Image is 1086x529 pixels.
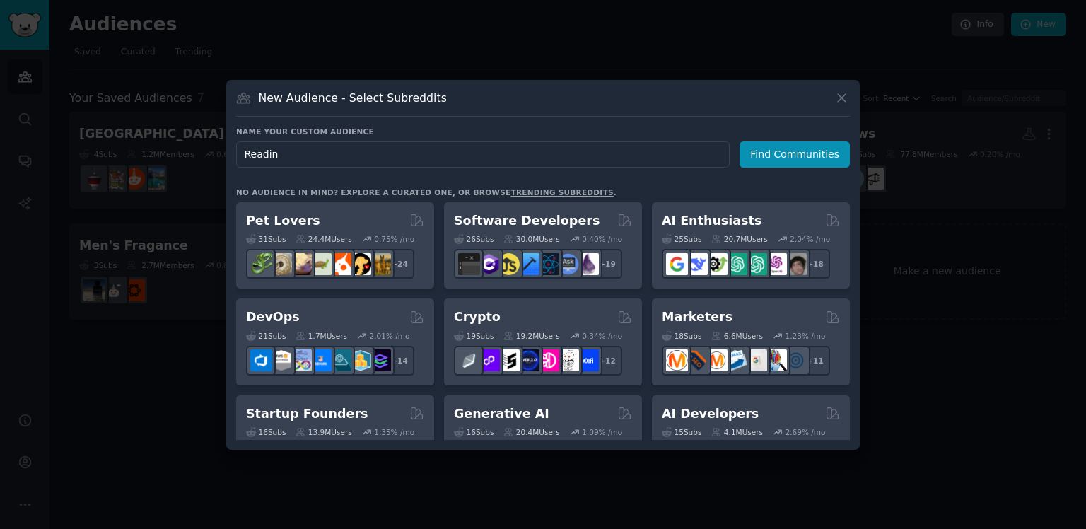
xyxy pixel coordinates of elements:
img: chatgpt_promptDesign [725,253,747,275]
div: 2.04 % /mo [790,234,830,244]
div: 0.34 % /mo [582,331,622,341]
img: AskMarketing [706,349,728,371]
div: 13.9M Users [296,427,351,437]
div: + 12 [592,346,622,376]
img: OpenAIDev [765,253,787,275]
h2: Pet Lovers [246,212,320,230]
img: iOSProgramming [518,253,539,275]
img: turtle [310,253,332,275]
h2: AI Developers [662,405,759,423]
div: No audience in mind? Explore a curated one, or browse . [236,187,617,197]
div: 21 Sub s [246,331,286,341]
img: 0xPolygon [478,349,500,371]
img: platformengineering [329,349,351,371]
img: ballpython [270,253,292,275]
img: googleads [745,349,767,371]
img: defiblockchain [537,349,559,371]
div: 18 Sub s [662,331,701,341]
h2: Generative AI [454,405,549,423]
a: trending subreddits [510,188,613,197]
div: 19.2M Users [503,331,559,341]
div: + 14 [385,346,414,376]
div: 0.40 % /mo [582,234,622,244]
h3: New Audience - Select Subreddits [259,91,447,105]
div: 24.4M Users [296,234,351,244]
h2: Startup Founders [246,405,368,423]
img: PetAdvice [349,253,371,275]
img: ethfinance [458,349,480,371]
img: leopardgeckos [290,253,312,275]
div: 1.09 % /mo [582,427,622,437]
img: software [458,253,480,275]
div: 6.6M Users [711,331,763,341]
div: + 18 [800,249,830,279]
img: Docker_DevOps [290,349,312,371]
div: 1.23 % /mo [786,331,826,341]
h2: AI Enthusiasts [662,212,761,230]
img: content_marketing [666,349,688,371]
img: DeepSeek [686,253,708,275]
img: herpetology [250,253,272,275]
div: 31 Sub s [246,234,286,244]
div: + 19 [592,249,622,279]
div: 25 Sub s [662,234,701,244]
img: learnjavascript [498,253,520,275]
div: + 11 [800,346,830,376]
div: 26 Sub s [454,234,494,244]
div: 1.7M Users [296,331,347,341]
img: AItoolsCatalog [706,253,728,275]
h2: Crypto [454,308,501,326]
h2: Marketers [662,308,732,326]
h3: Name your custom audience [236,127,850,136]
h2: Software Developers [454,212,600,230]
div: 15 Sub s [662,427,701,437]
div: 16 Sub s [454,427,494,437]
img: OnlineMarketing [785,349,807,371]
img: csharp [478,253,500,275]
input: Pick a short name, like "Digital Marketers" or "Movie-Goers" [236,141,730,168]
img: MarketingResearch [765,349,787,371]
div: 20.7M Users [711,234,767,244]
img: PlatformEngineers [369,349,391,371]
img: AWS_Certified_Experts [270,349,292,371]
img: DevOpsLinks [310,349,332,371]
div: 2.69 % /mo [786,427,826,437]
img: azuredevops [250,349,272,371]
img: AskComputerScience [557,253,579,275]
div: 4.1M Users [711,427,763,437]
img: chatgpt_prompts_ [745,253,767,275]
img: Emailmarketing [725,349,747,371]
img: cockatiel [329,253,351,275]
img: ArtificalIntelligence [785,253,807,275]
div: 20.4M Users [503,427,559,437]
div: 30.0M Users [503,234,559,244]
img: elixir [577,253,599,275]
img: aws_cdk [349,349,371,371]
img: GoogleGeminiAI [666,253,688,275]
div: 2.01 % /mo [370,331,410,341]
div: 0.75 % /mo [374,234,414,244]
div: + 24 [385,249,414,279]
h2: DevOps [246,308,300,326]
img: CryptoNews [557,349,579,371]
div: 19 Sub s [454,331,494,341]
img: web3 [518,349,539,371]
img: defi_ [577,349,599,371]
img: ethstaker [498,349,520,371]
button: Find Communities [740,141,850,168]
img: reactnative [537,253,559,275]
div: 16 Sub s [246,427,286,437]
img: bigseo [686,349,708,371]
div: 1.35 % /mo [374,427,414,437]
img: dogbreed [369,253,391,275]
